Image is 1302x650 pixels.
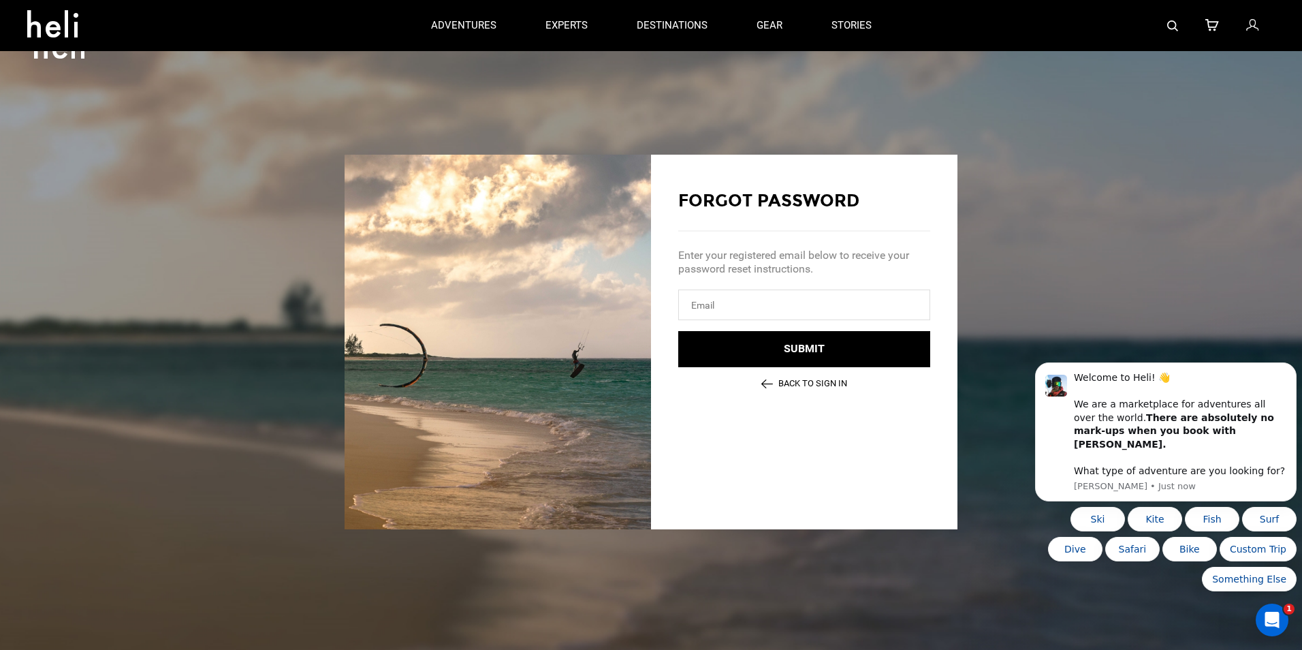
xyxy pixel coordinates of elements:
span: 1 [1284,604,1295,615]
button: Submit [678,331,930,367]
iframe: Intercom notifications message [1030,359,1302,643]
div: Forgot Password [678,189,930,213]
img: search-bar-icon.svg [1167,20,1178,31]
p: adventures [431,18,496,33]
p: destinations [637,18,708,33]
img: images [761,380,773,388]
div: Enter your registered email below to receive your password reset instructions. [678,213,930,276]
p: experts [545,18,588,33]
a: Back to Sign In [761,378,847,388]
iframe: Intercom live chat [1256,604,1288,636]
input: Email [678,290,930,320]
